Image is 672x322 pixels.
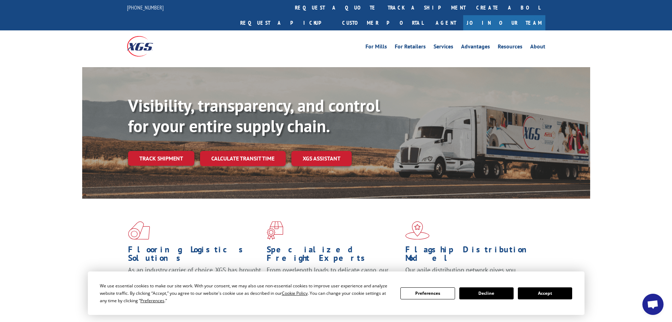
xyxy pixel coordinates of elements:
[128,151,194,166] a: Track shipment
[395,44,426,52] a: For Retailers
[400,287,455,299] button: Preferences
[282,290,308,296] span: Cookie Policy
[235,15,337,30] a: Request a pickup
[128,245,261,266] h1: Flooring Logistics Solutions
[100,282,392,304] div: We use essential cookies to make our site work. With your consent, we may also use non-essential ...
[518,287,572,299] button: Accept
[459,287,514,299] button: Decline
[434,44,453,52] a: Services
[461,44,490,52] a: Advantages
[337,15,429,30] a: Customer Portal
[405,266,535,282] span: Our agile distribution network gives you nationwide inventory management on demand.
[267,266,400,297] p: From overlength loads to delicate cargo, our experienced staff knows the best way to move your fr...
[128,266,261,291] span: As an industry carrier of choice, XGS has brought innovation and dedication to flooring logistics...
[267,221,283,240] img: xgs-icon-focused-on-flooring-red
[405,245,539,266] h1: Flagship Distribution Model
[88,271,585,315] div: Cookie Consent Prompt
[140,298,164,304] span: Preferences
[365,44,387,52] a: For Mills
[498,44,522,52] a: Resources
[200,151,286,166] a: Calculate transit time
[429,15,463,30] a: Agent
[291,151,352,166] a: XGS ASSISTANT
[127,4,164,11] a: [PHONE_NUMBER]
[463,15,545,30] a: Join Our Team
[128,221,150,240] img: xgs-icon-total-supply-chain-intelligence-red
[405,221,430,240] img: xgs-icon-flagship-distribution-model-red
[267,245,400,266] h1: Specialized Freight Experts
[642,294,664,315] div: Open chat
[530,44,545,52] a: About
[128,94,380,137] b: Visibility, transparency, and control for your entire supply chain.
